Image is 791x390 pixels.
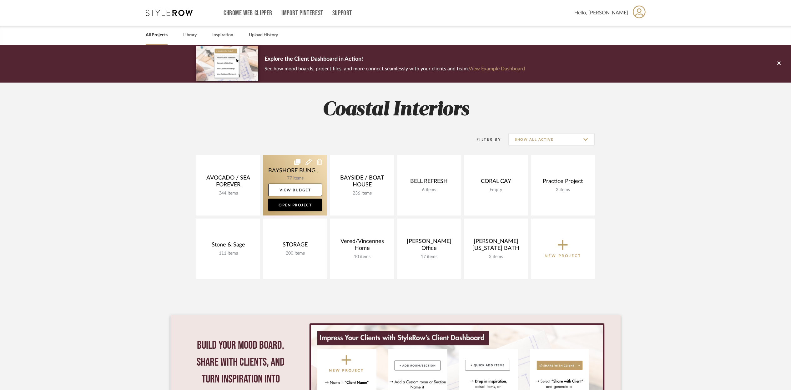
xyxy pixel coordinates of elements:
[224,11,272,16] a: Chrome Web Clipper
[146,31,168,39] a: All Projects
[335,254,389,260] div: 10 items
[335,191,389,196] div: 236 items
[531,219,595,279] button: New Project
[335,238,389,254] div: Vered/Vincennes Home
[536,178,590,187] div: Practice Project
[265,54,525,64] p: Explore the Client Dashboard in Action!
[201,191,255,196] div: 344 items
[281,11,323,16] a: Import Pinterest
[574,9,628,17] span: Hello, [PERSON_NAME]
[268,199,322,211] a: Open Project
[335,175,389,191] div: BAYSIDE / BOAT HOUSE
[469,178,523,187] div: CORAL CAY
[469,254,523,260] div: 2 items
[201,251,255,256] div: 111 items
[265,64,525,73] p: See how mood boards, project files, and more connect seamlessly with your clients and team.
[332,11,352,16] a: Support
[249,31,278,39] a: Upload History
[536,187,590,193] div: 2 items
[402,178,456,187] div: BELL REFRESH
[469,66,525,71] a: View Example Dashboard
[402,238,456,254] div: [PERSON_NAME] Office
[469,238,523,254] div: [PERSON_NAME] [US_STATE] BATH
[268,251,322,256] div: 200 items
[212,31,233,39] a: Inspiration
[170,98,621,122] h2: Coastal Interiors
[402,254,456,260] div: 17 items
[196,46,258,81] img: d5d033c5-7b12-40c2-a960-1ecee1989c38.png
[469,187,523,193] div: Empty
[201,175,255,191] div: AVOCADO / SEA FOREVER
[268,241,322,251] div: STORAGE
[402,187,456,193] div: 6 items
[183,31,197,39] a: Library
[268,184,322,196] a: View Budget
[468,136,501,143] div: Filter By
[545,253,581,259] p: New Project
[201,241,255,251] div: Stone & Sage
